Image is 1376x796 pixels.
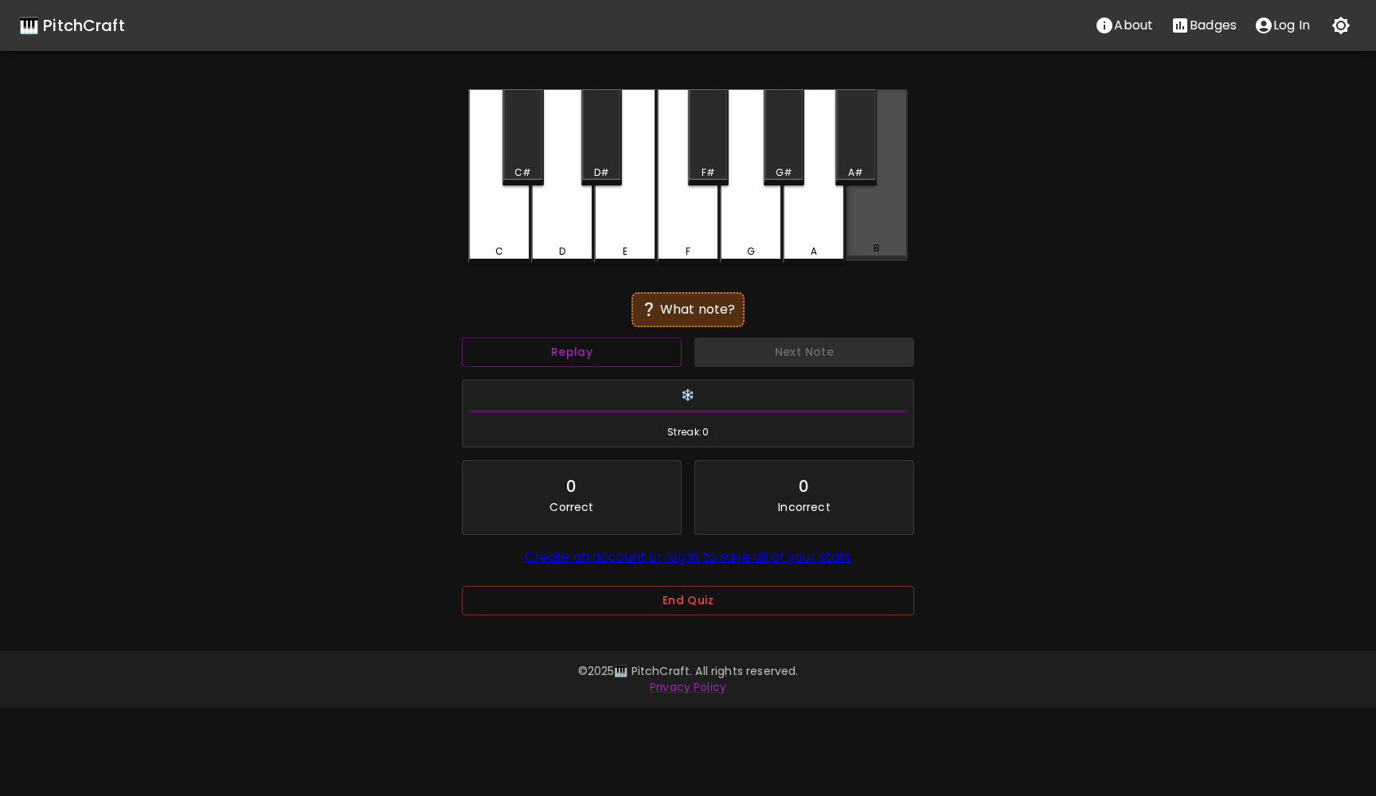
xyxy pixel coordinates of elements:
span: Streak: 0 [469,424,907,440]
div: D# [594,166,609,180]
div: G# [776,166,792,180]
div: F [686,244,690,259]
a: Privacy Policy [650,679,726,695]
div: A# [848,166,863,180]
button: About [1086,10,1162,41]
div: G [747,244,755,259]
button: End Quiz [462,586,914,615]
p: Log In [1273,16,1310,35]
p: © 2025 🎹 PitchCraft. All rights reserved. [229,663,1147,679]
button: Replay [462,338,682,367]
div: 0 [799,474,809,499]
a: 🎹 PitchCraft [19,13,125,38]
div: F# [702,166,715,180]
p: Incorrect [778,499,830,515]
a: Create an account or log in to save all of your stats [525,548,852,566]
div: ❔ What note? [639,300,737,319]
div: A [811,244,817,259]
p: Badges [1190,16,1237,35]
p: Correct [549,499,593,515]
div: 0 [566,474,577,499]
div: E [623,244,627,259]
div: C [495,244,503,259]
h6: ❄️ [469,387,907,404]
p: About [1114,16,1153,35]
button: Stats [1162,10,1245,41]
div: D [559,244,565,259]
div: C# [514,166,531,180]
div: B [874,241,880,256]
button: account of current user [1245,10,1319,41]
